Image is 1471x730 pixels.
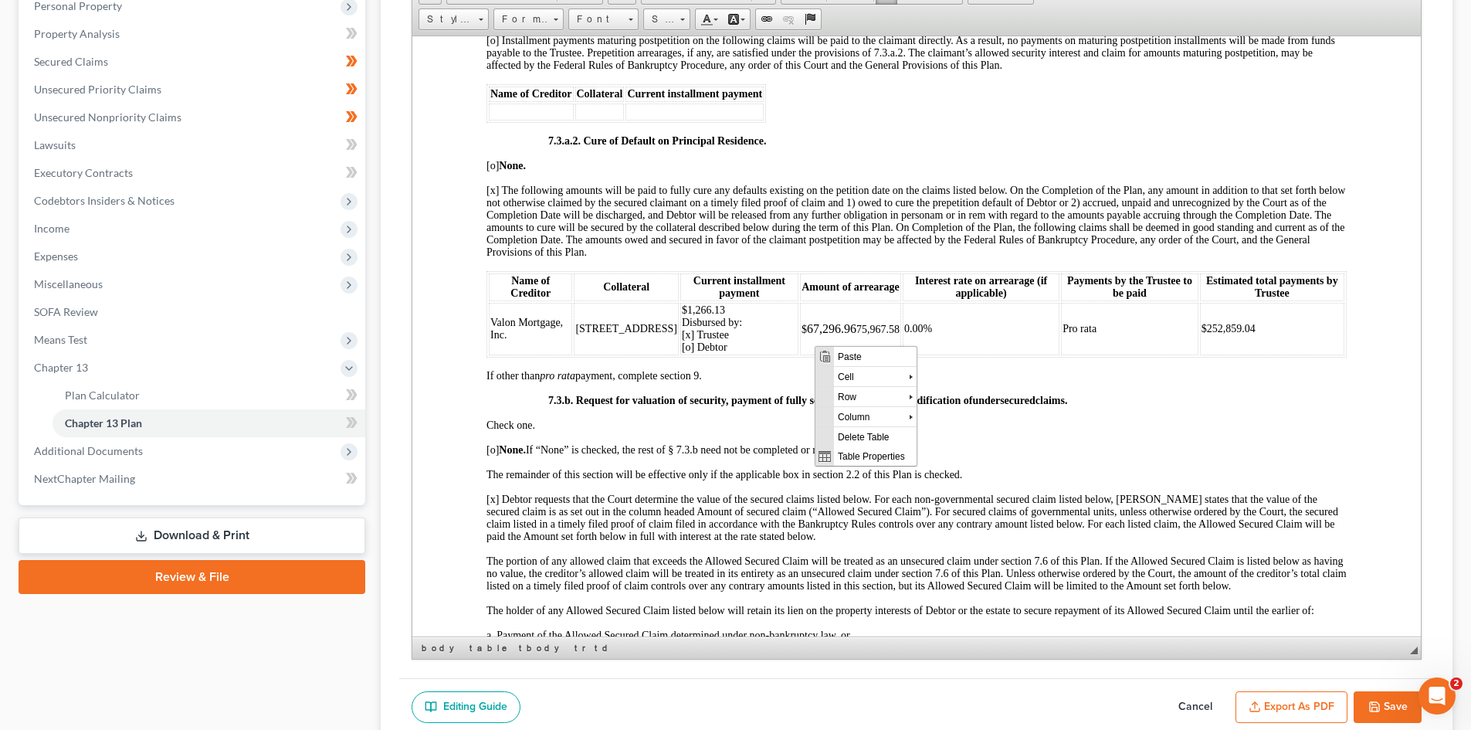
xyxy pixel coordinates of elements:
[19,40,93,59] span: Row
[22,298,365,326] a: SOFA Review
[34,166,133,179] span: Executory Contracts
[34,27,120,40] span: Property Analysis
[74,569,902,580] span: The holder of any Allowed Secured Claim listed below will retain its lien on the property interes...
[419,8,489,30] a: Styles
[569,9,623,29] span: Font
[164,52,211,63] span: Collateral
[794,239,926,263] span: Estimated total payments by Trustee
[191,245,237,256] span: Collateral
[799,9,821,29] a: Anchor
[1161,691,1229,724] button: Cancel
[22,131,365,159] a: Lawsuits
[412,691,520,724] a: Editing Guide
[19,518,365,554] a: Download & Print
[136,99,354,110] strong: 7.3.a.2. Cure of Default on Principal Residence.
[86,124,114,135] strong: None.
[516,640,570,656] a: tbody element
[74,148,933,222] span: [x] The following amounts will be paid to fully cure any defaults existing on the petition date o...
[65,416,142,430] span: Chapter 13 Plan
[22,159,365,187] a: Executory Contracts
[22,104,365,131] a: Unsecured Nonpriority Claims
[1410,647,1418,654] span: Resize
[74,334,290,345] span: If other than payment, complete section 9.
[74,124,114,135] span: [o]
[22,48,365,76] a: Secured Claims
[34,83,161,96] span: Unsecured Priority Claims
[74,457,926,506] span: [x] Debtor requests that the Court determine the value of the secured claims listed below. For ea...
[269,268,330,317] span: $1,266.13 Disbursed by: [x] Trustee [o] Debtor
[34,55,108,68] span: Secured Claims
[34,138,76,151] span: Lawsuits
[466,640,514,656] a: table element
[163,287,264,298] span: [STREET_ADDRESS]
[494,9,548,29] span: Format
[34,277,103,290] span: Miscellaneous
[696,9,723,29] a: Text Color
[389,287,395,299] span: $
[19,100,101,119] span: Table Properties
[86,408,114,419] strong: None.
[34,250,78,263] span: Expenses
[34,222,69,235] span: Income
[492,287,520,298] span: 0.00%
[419,640,465,656] a: body element
[503,239,635,263] span: Interest rate on arrearage (if applicable)
[568,8,639,30] a: Font
[34,194,175,207] span: Codebtors Insiders & Notices
[34,110,181,124] span: Unsecured Nonpriority Claims
[127,334,163,345] i: pro rata
[74,433,550,444] span: The remainder of this section will be effective only if the applicable box in section 2.2 of this...
[53,409,365,437] a: Chapter 13 Plan
[723,9,750,29] a: Background Color
[19,560,365,594] a: Review & File
[389,245,487,256] span: Amount of arrearage
[643,8,690,30] a: Size
[136,358,164,370] strong: 7.3.b.
[74,383,123,395] span: Check one.
[34,472,135,485] span: NextChapter Mailing
[1418,677,1456,715] iframe: Intercom live chat
[74,593,438,605] span: a. Payment of the Allowed Secured Claim determined under non-bankruptcy law, or
[34,305,98,318] span: SOFA Review
[78,52,160,63] span: Name of Creditor
[53,382,365,409] a: Plan Calculator
[493,8,564,30] a: Format
[19,20,93,39] span: Cell
[22,20,365,48] a: Property Analysis
[419,9,473,29] span: Styles
[22,465,365,493] a: NextChapter Mailing
[164,358,561,370] span: Request for valuation of security, payment of fully secured claims, and modification of
[388,267,489,319] td: 67,296.96
[778,9,799,29] a: Unlink
[74,519,934,555] span: The portion of any allowed claim that exceeds the Allowed Secured Claim will be treated as an uns...
[74,408,452,419] span: [o] If “None” is checked, the rest of § 7.3.b need not be completed or reproduced.
[19,80,101,100] span: Delete Table
[215,52,350,63] span: Current installment payment
[78,280,151,304] span: Valon Mortgage, Inc.
[1450,677,1463,690] span: 2
[655,239,780,263] span: Payments by the Trustee to be paid
[34,333,87,346] span: Means Test
[1235,691,1347,724] button: Export as PDF
[444,287,487,299] span: 75,967.58
[412,36,1421,637] iframe: Rich Text Editor, document-ckeditor
[281,239,373,263] span: Current installment payment
[65,389,140,402] span: Plan Calculator
[34,361,88,374] span: Chapter 13
[571,640,590,656] a: tr element
[650,287,684,298] span: Pro rata
[1354,691,1422,724] button: Save
[19,60,93,80] span: Column
[623,358,656,370] span: claims.
[22,76,365,104] a: Unsecured Priority Claims
[34,444,143,457] span: Additional Documents
[560,358,622,370] span: undersecured
[789,287,843,298] span: $252,859.04
[756,9,778,29] a: Link
[591,640,615,656] a: td element
[98,239,138,263] span: Name of Creditor
[644,9,675,29] span: Size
